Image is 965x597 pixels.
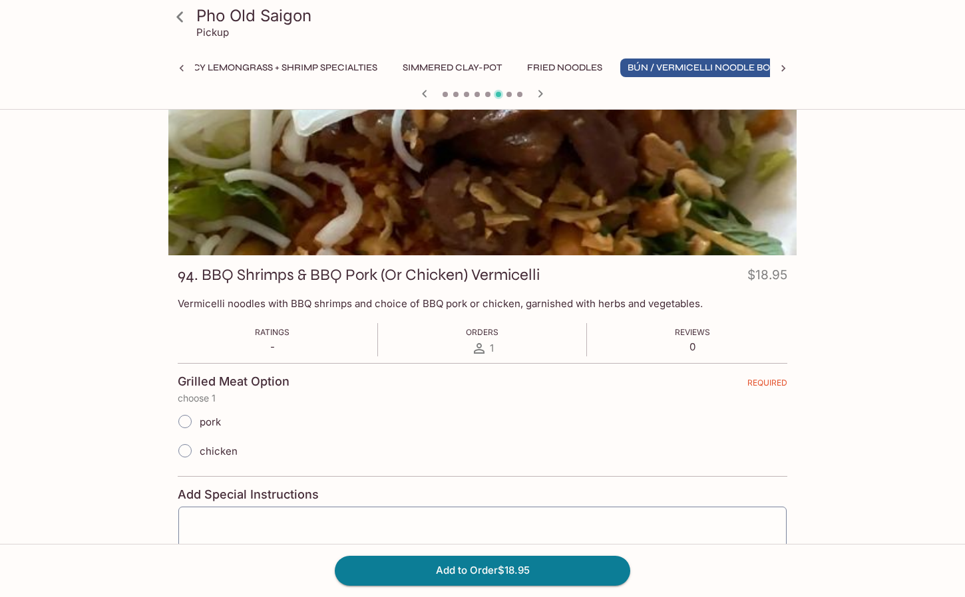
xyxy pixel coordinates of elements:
p: 0 [675,340,710,353]
p: Pickup [196,26,229,39]
div: 94. BBQ Shrimps & BBQ Pork (Or Chicken) Vermicelli [168,79,797,255]
span: Ratings [255,327,289,337]
h3: 94. BBQ Shrimps & BBQ Pork (Or Chicken) Vermicelli [178,265,540,285]
h4: Add Special Instructions [178,487,787,502]
span: 1 [490,342,494,354]
h4: Grilled Meat Option [178,374,289,389]
p: - [255,340,289,353]
span: chicken [200,445,238,457]
span: REQUIRED [747,378,787,393]
h4: $18.95 [747,265,787,291]
button: Add to Order$18.95 [335,556,630,585]
button: Fried Noodles [520,59,610,77]
button: Simmered Clay-Pot [395,59,509,77]
span: pork [200,416,221,428]
p: Vermicelli noodles with BBQ shrimps and choice of BBQ pork or chicken, garnished with herbs and v... [178,297,787,310]
button: Spicy Lemongrass + Shrimp Specialties [172,59,385,77]
span: Reviews [675,327,710,337]
button: Bún / Vermicelli Noodle Bowl [620,59,793,77]
p: choose 1 [178,393,787,404]
h3: Pho Old Saigon [196,5,791,26]
span: Orders [466,327,498,337]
